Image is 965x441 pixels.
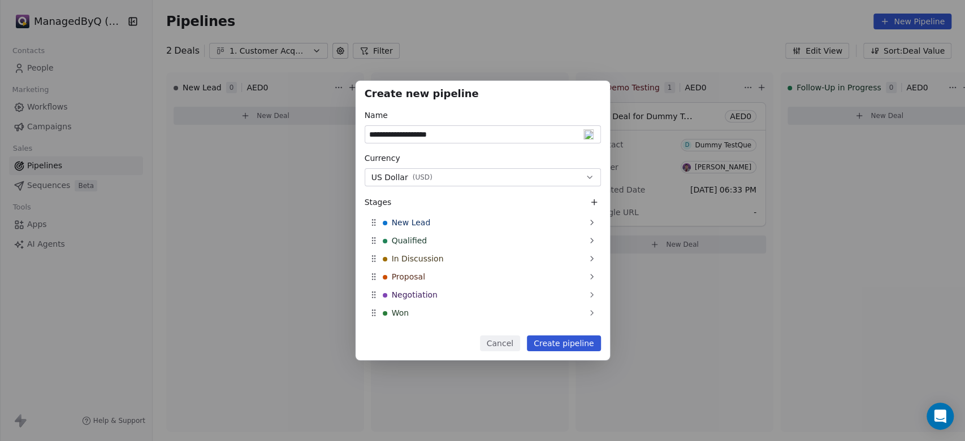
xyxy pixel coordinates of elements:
span: Stages [365,197,392,208]
button: Cancel [480,335,520,351]
span: Proposal [392,271,425,282]
span: US Dollar [371,172,408,184]
span: ( USD ) [413,173,432,182]
span: Qualified [392,235,427,246]
div: Name [365,110,601,121]
div: In Discussion [365,250,601,268]
img: 19.png [583,129,594,139]
span: In Discussion [392,253,444,264]
div: Proposal [365,268,601,286]
button: Create pipeline [527,335,601,351]
div: New Lead [365,213,601,232]
div: Won [365,304,601,322]
h1: Create new pipeline [365,90,601,101]
div: Lost [365,322,601,340]
div: Qualified [365,232,601,250]
div: Currency [365,152,601,164]
button: US Dollar(USD) [365,168,601,186]
span: Lost [392,325,408,337]
span: Negotiation [392,289,438,300]
span: Won [392,307,409,318]
div: Negotiation [365,286,601,304]
span: New Lead [392,217,431,228]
